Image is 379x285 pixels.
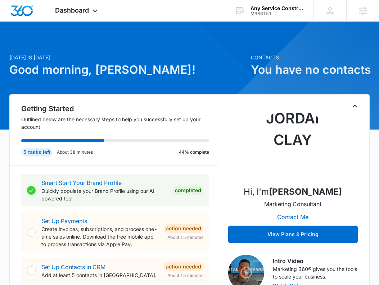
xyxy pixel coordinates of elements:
[273,257,358,265] h3: Intro Video
[251,11,303,16] div: account id
[179,149,209,155] p: 44% complete
[21,103,218,114] h2: Getting Started
[244,185,342,198] p: Hi, I'm
[167,272,203,279] span: About 15 minutes
[41,217,87,225] a: Set Up Payments
[270,208,316,226] button: Contact Me
[164,224,203,233] div: Action Needed
[41,179,122,186] a: Smart Start Your Brand Profile
[251,54,369,61] p: Contacts
[228,226,358,243] button: View Plans & Pricing
[173,186,203,195] div: Completed
[41,263,105,271] a: Set Up Contacts in CRM
[167,234,203,241] span: About 15 minutes
[269,186,342,197] strong: [PERSON_NAME]
[41,187,167,202] p: Quickly populate your Brand Profile using our AI-powered tool.
[57,149,93,155] p: About 38 minutes
[21,148,53,157] div: 5 tasks left
[351,102,359,110] button: Toggle Collapse
[55,6,89,14] span: Dashboard
[257,108,329,180] img: Jordan Clay
[41,271,158,279] p: Add at least 5 contacts in [GEOGRAPHIC_DATA].
[9,54,247,61] p: [DATE] is [DATE]
[9,61,247,78] h1: Good morning, [PERSON_NAME]!
[21,116,218,131] p: Outlined below are the necessary steps to help you successfully set up your account.
[264,200,321,208] p: Marketing Consultant
[251,61,369,78] h1: You have no contacts
[164,262,203,271] div: Action Needed
[41,225,158,248] p: Create invoices, subscriptions, and process one-time sales online. Download the free mobile app t...
[251,5,303,11] div: account name
[273,265,358,280] p: Marketing 360® gives you the tools to scale your business.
